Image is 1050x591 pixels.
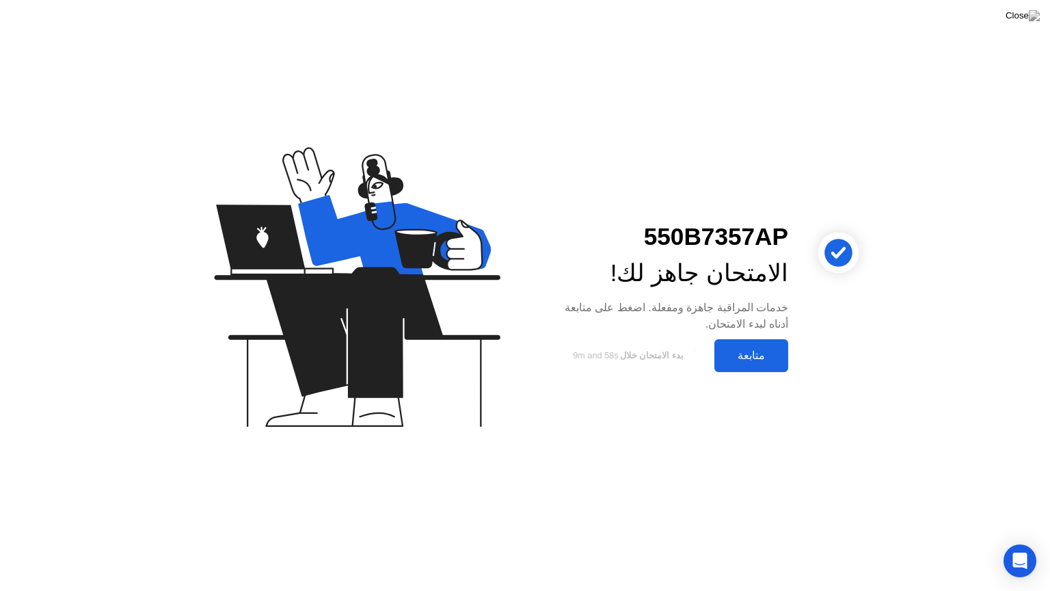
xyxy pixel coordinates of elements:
div: خدمات المراقبة جاهزة ومفعلة. اضغط على متابعة أدناه لبدء الامتحان. [547,300,788,332]
div: 550B7357AP [547,219,788,255]
span: 9m and 58s [573,350,619,360]
img: Close [1006,10,1040,21]
button: بدء الامتحان خلال9m and 58s [547,343,708,369]
button: متابعة [714,339,788,372]
div: متابعة [718,349,784,362]
div: الامتحان جاهز لك! [547,255,788,291]
div: Open Intercom Messenger [1004,544,1036,577]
